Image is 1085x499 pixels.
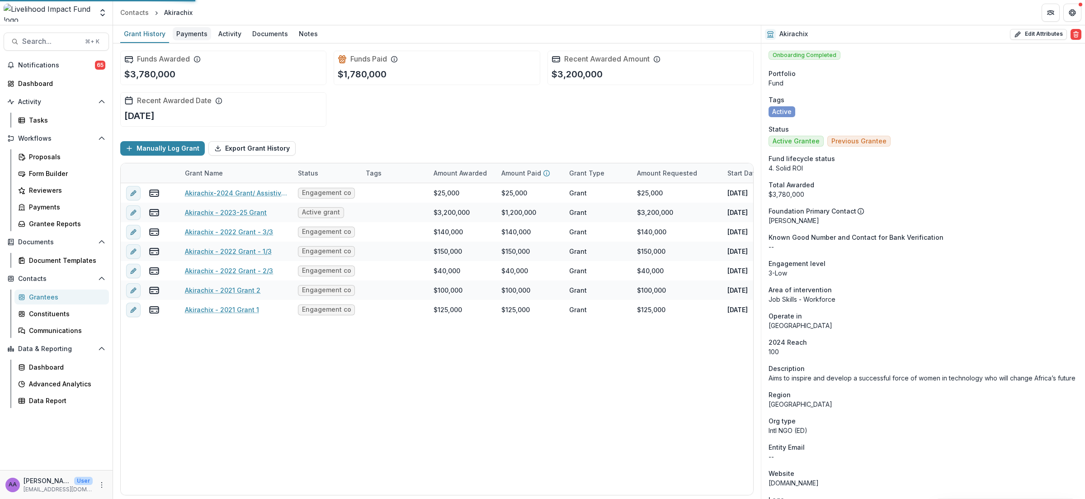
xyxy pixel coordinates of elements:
[1071,29,1081,40] button: Delete
[137,96,212,105] h2: Recent Awarded Date
[117,6,196,19] nav: breadcrumb
[302,267,351,275] span: Engagement completed
[769,399,1078,409] p: [GEOGRAPHIC_DATA]
[173,27,211,40] div: Payments
[18,62,95,69] span: Notifications
[14,200,109,214] a: Payments
[179,163,292,183] div: Grant Name
[501,247,530,256] div: $150,000
[727,247,748,256] p: [DATE]
[208,141,296,156] button: Export Grant History
[722,163,790,183] div: Start Date
[149,285,160,296] button: view-payments
[83,37,101,47] div: ⌘ + K
[24,485,93,494] p: [EMAIL_ADDRESS][DOMAIN_NAME]
[302,228,351,236] span: Engagement completed
[1063,4,1081,22] button: Get Help
[569,227,587,237] div: Grant
[29,185,102,195] div: Reviewers
[18,79,102,88] div: Dashboard
[769,124,789,134] span: Status
[18,135,94,143] span: Workflows
[18,98,94,106] span: Activity
[14,290,109,304] a: Grantees
[769,347,1078,356] p: 100
[831,138,887,145] span: Previous Grantee
[292,163,360,183] div: Status
[552,67,603,81] p: $3,200,000
[569,305,587,314] div: Grant
[769,442,805,452] span: Entity Email
[14,376,109,391] a: Advanced Analytics
[769,452,1078,461] div: --
[501,227,531,237] div: $140,000
[22,37,80,46] span: Search...
[126,244,141,259] button: edit
[29,152,102,162] div: Proposals
[14,253,109,268] a: Document Templates
[149,266,160,276] button: view-payments
[496,163,564,183] div: Amount Paid
[434,285,462,295] div: $100,000
[29,115,102,125] div: Tasks
[769,242,1078,252] p: --
[29,379,102,389] div: Advanced Analytics
[124,109,155,123] p: [DATE]
[769,233,943,242] span: Known Good Number and Contact for Bank Verification
[350,55,387,63] h2: Funds Paid
[569,208,587,217] div: Grant
[29,202,102,212] div: Payments
[120,25,169,43] a: Grant History
[117,6,152,19] a: Contacts
[779,30,808,38] h2: Akirachix
[434,266,460,276] div: $40,000
[4,58,109,72] button: Notifications65
[14,166,109,181] a: Form Builder
[29,326,102,335] div: Communications
[149,188,160,199] button: view-payments
[722,168,764,178] div: Start Date
[173,25,211,43] a: Payments
[434,305,462,314] div: $125,000
[360,163,428,183] div: Tags
[769,364,805,373] span: Description
[185,305,259,314] a: Akirachix - 2021 Grant 1
[149,246,160,257] button: view-payments
[564,163,632,183] div: Grant Type
[501,188,527,198] div: $25,000
[434,208,470,217] div: $3,200,000
[4,131,109,146] button: Open Workflows
[428,163,496,183] div: Amount Awarded
[637,208,673,217] div: $3,200,000
[769,426,1078,435] p: Intl NGO (ED)
[769,216,1078,225] p: [PERSON_NAME]
[14,393,109,408] a: Data Report
[1010,29,1067,40] button: Edit Attributes
[302,306,351,314] span: Engagement completed
[249,27,292,40] div: Documents
[769,268,1078,278] p: 3-Low
[501,168,541,178] p: Amount Paid
[120,27,169,40] div: Grant History
[185,188,287,198] a: Akirachix-2024 Grant/ Assistive Technologies for Disability Trust
[18,345,94,353] span: Data & Reporting
[773,138,820,145] span: Active Grantee
[137,55,190,63] h2: Funds Awarded
[501,208,536,217] div: $1,200,000
[569,188,587,198] div: Grant
[24,476,71,485] p: [PERSON_NAME]
[14,149,109,164] a: Proposals
[727,305,748,314] p: [DATE]
[185,247,272,256] a: Akirachix - 2022 Grant - 1/3
[74,477,93,485] p: User
[149,227,160,238] button: view-payments
[772,108,792,116] span: Active
[428,168,492,178] div: Amount Awarded
[126,186,141,200] button: edit
[96,480,107,490] button: More
[769,95,784,105] span: Tags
